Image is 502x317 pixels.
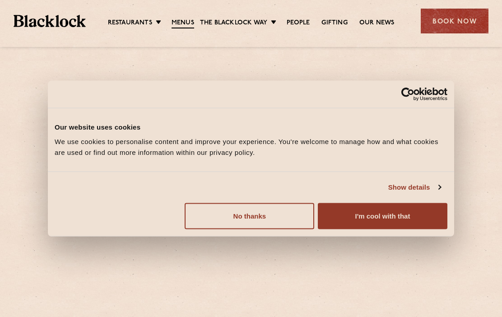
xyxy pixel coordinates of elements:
button: No thanks [185,203,314,229]
a: Menus [172,19,194,28]
a: Gifting [321,19,347,28]
a: Restaurants [108,19,152,28]
div: We use cookies to personalise content and improve your experience. You're welcome to manage how a... [55,136,447,158]
div: Book Now [421,9,488,33]
div: Our website uses cookies [55,122,447,133]
a: Usercentrics Cookiebot - opens in a new window [368,88,447,101]
a: Our News [359,19,395,28]
a: The Blacklock Way [200,19,267,28]
img: BL_Textured_Logo-footer-cropped.svg [14,15,86,27]
a: People [287,19,310,28]
a: Show details [388,182,441,193]
button: I'm cool with that [318,203,447,229]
